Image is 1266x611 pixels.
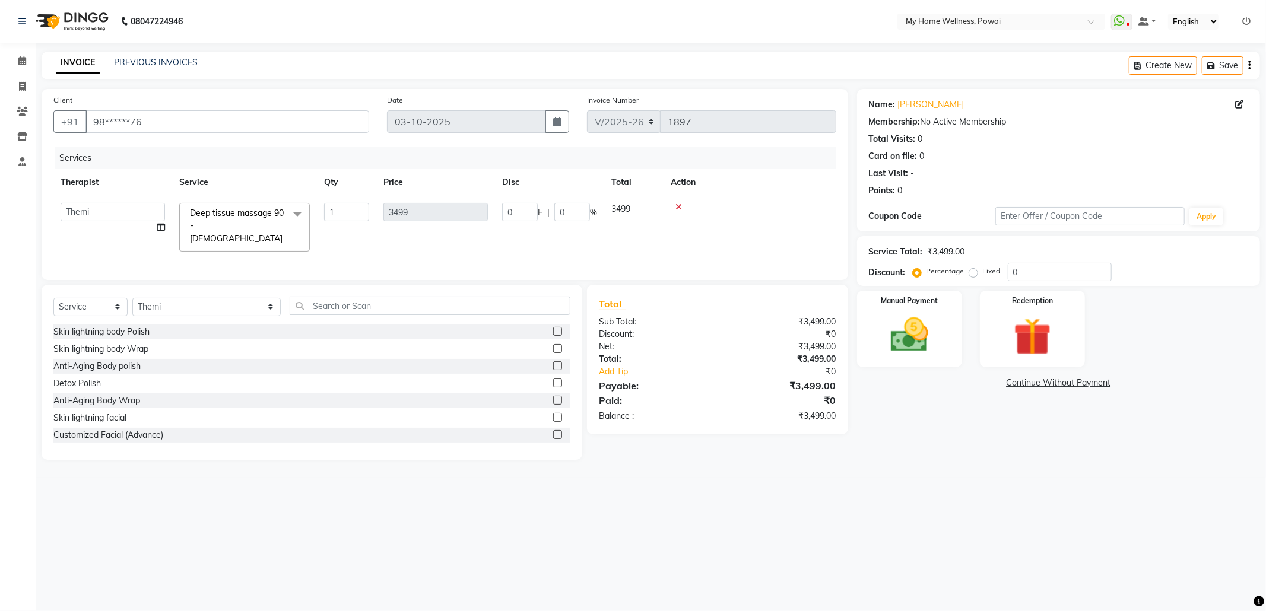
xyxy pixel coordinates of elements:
div: ₹3,499.00 [928,246,965,258]
div: Service Total: [869,246,923,258]
div: Anti-Aging Body polish [53,360,141,373]
div: 0 [920,150,925,163]
div: Skin lightning body Wrap [53,343,148,355]
div: ₹3,499.00 [718,410,845,422]
div: ₹0 [718,328,845,340]
a: INVOICE [56,52,100,74]
div: Membership: [869,116,921,128]
a: Continue Without Payment [859,377,1258,389]
label: Redemption [1012,295,1053,306]
label: Client [53,95,72,106]
span: F [538,206,542,219]
label: Fixed [983,266,1001,276]
label: Invoice Number [587,95,639,106]
div: Last Visit: [869,167,909,180]
th: Qty [317,169,376,196]
th: Therapist [53,169,172,196]
a: [PERSON_NAME] [898,98,964,111]
b: 08047224946 [131,5,183,38]
div: ₹3,499.00 [718,340,845,353]
div: - [911,167,915,180]
span: 3499 [611,203,630,214]
div: Detox Polish [53,377,101,390]
span: Total [599,298,626,310]
div: Net: [590,340,718,353]
div: Skin lightning facial [53,412,126,424]
div: Name: [869,98,896,111]
div: ₹0 [718,393,845,408]
div: Services [55,147,845,169]
img: _gift.svg [1002,313,1063,360]
label: Manual Payment [881,295,938,306]
div: Total Visits: [869,133,916,145]
div: ₹3,499.00 [718,316,845,328]
input: Search by Name/Mobile/Email/Code [85,110,369,133]
div: No Active Membership [869,116,1248,128]
div: Customized Facial (Advance) [53,429,163,441]
th: Price [376,169,495,196]
a: PREVIOUS INVOICES [114,57,198,68]
label: Percentage [927,266,964,276]
input: Search or Scan [290,297,570,315]
div: Balance : [590,410,718,422]
div: Paid: [590,393,718,408]
div: Sub Total: [590,316,718,328]
input: Enter Offer / Coupon Code [995,207,1185,225]
div: Anti-Aging Body Wrap [53,394,140,407]
div: Card on file: [869,150,918,163]
span: % [590,206,597,219]
div: Total: [590,353,718,365]
div: Points: [869,184,896,197]
button: Apply [1189,208,1223,225]
th: Service [172,169,317,196]
img: logo [30,5,112,38]
div: Coupon Code [869,210,995,222]
label: Date [387,95,403,106]
a: x [283,233,288,244]
span: | [547,206,550,219]
button: +91 [53,110,87,133]
div: Skin lightning body Polish [53,326,150,338]
th: Disc [495,169,604,196]
img: _cash.svg [879,313,940,357]
div: 0 [898,184,903,197]
a: Add Tip [590,365,739,378]
div: ₹3,499.00 [718,378,845,393]
span: Deep tissue massage 90 - [DEMOGRAPHIC_DATA] [190,208,284,244]
th: Total [604,169,664,196]
th: Action [664,169,836,196]
div: ₹0 [739,365,845,378]
div: Payable: [590,378,718,393]
div: 0 [918,133,923,145]
button: Create New [1129,56,1197,75]
div: ₹3,499.00 [718,353,845,365]
div: Discount: [869,266,906,279]
button: Save [1202,56,1243,75]
div: Discount: [590,328,718,340]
